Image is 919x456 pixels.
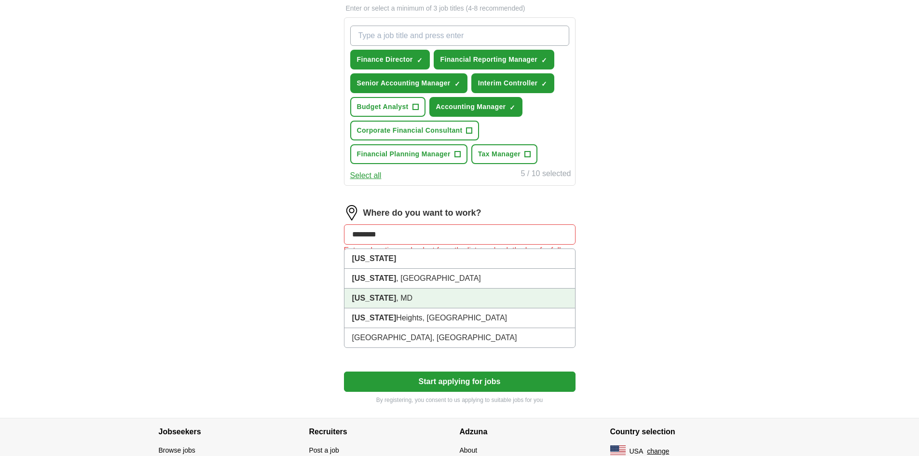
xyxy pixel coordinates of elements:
[357,125,463,136] span: Corporate Financial Consultant
[357,55,413,65] span: Finance Director
[350,144,467,164] button: Financial Planning Manager
[344,308,575,328] li: Heights, [GEOGRAPHIC_DATA]
[352,274,397,282] strong: [US_STATE]
[440,55,538,65] span: Financial Reporting Manager
[344,269,575,289] li: , [GEOGRAPHIC_DATA]
[352,314,397,322] strong: [US_STATE]
[344,328,575,347] li: [GEOGRAPHIC_DATA], [GEOGRAPHIC_DATA]
[478,78,538,88] span: Interim Controller
[454,80,460,88] span: ✓
[436,102,506,112] span: Accounting Manager
[429,97,523,117] button: Accounting Manager✓
[344,205,359,221] img: location.png
[159,446,195,454] a: Browse jobs
[309,446,339,454] a: Post a job
[357,78,451,88] span: Senior Accounting Manager
[357,149,451,159] span: Financial Planning Manager
[509,104,515,111] span: ✓
[434,50,555,69] button: Financial Reporting Manager✓
[350,26,569,46] input: Type a job title and press enter
[610,418,761,445] h4: Country selection
[521,168,571,181] div: 5 / 10 selected
[350,121,480,140] button: Corporate Financial Consultant
[471,73,555,93] button: Interim Controller✓
[541,80,547,88] span: ✓
[541,56,547,64] span: ✓
[344,289,575,308] li: , MD
[344,396,576,404] p: By registering, you consent to us applying to suitable jobs for you
[478,149,521,159] span: Tax Manager
[363,207,481,220] label: Where do you want to work?
[352,254,397,263] strong: [US_STATE]
[350,97,425,117] button: Budget Analyst
[460,446,478,454] a: About
[417,56,423,64] span: ✓
[344,3,576,14] p: Enter or select a minimum of 3 job titles (4-8 recommended)
[352,294,397,302] strong: [US_STATE]
[357,102,409,112] span: Budget Analyst
[471,144,537,164] button: Tax Manager
[350,73,467,93] button: Senior Accounting Manager✓
[344,245,576,268] div: Enter a location and select from the list, or check the box for fully remote roles
[344,372,576,392] button: Start applying for jobs
[350,50,430,69] button: Finance Director✓
[350,170,382,181] button: Select all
